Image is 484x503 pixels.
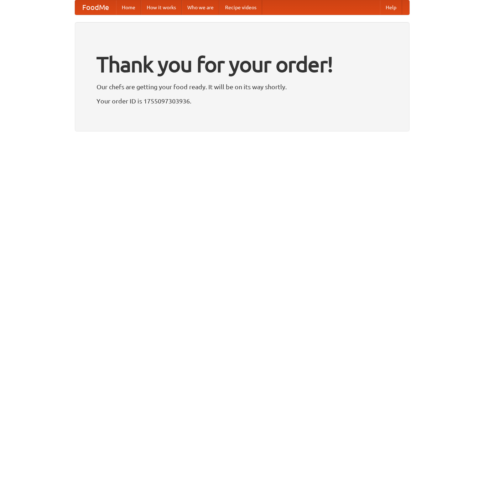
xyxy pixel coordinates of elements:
p: Your order ID is 1755097303936. [97,96,388,106]
p: Our chefs are getting your food ready. It will be on its way shortly. [97,81,388,92]
a: Recipe videos [219,0,262,15]
a: Help [380,0,402,15]
a: FoodMe [75,0,116,15]
a: Who we are [182,0,219,15]
a: How it works [141,0,182,15]
h1: Thank you for your order! [97,47,388,81]
a: Home [116,0,141,15]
